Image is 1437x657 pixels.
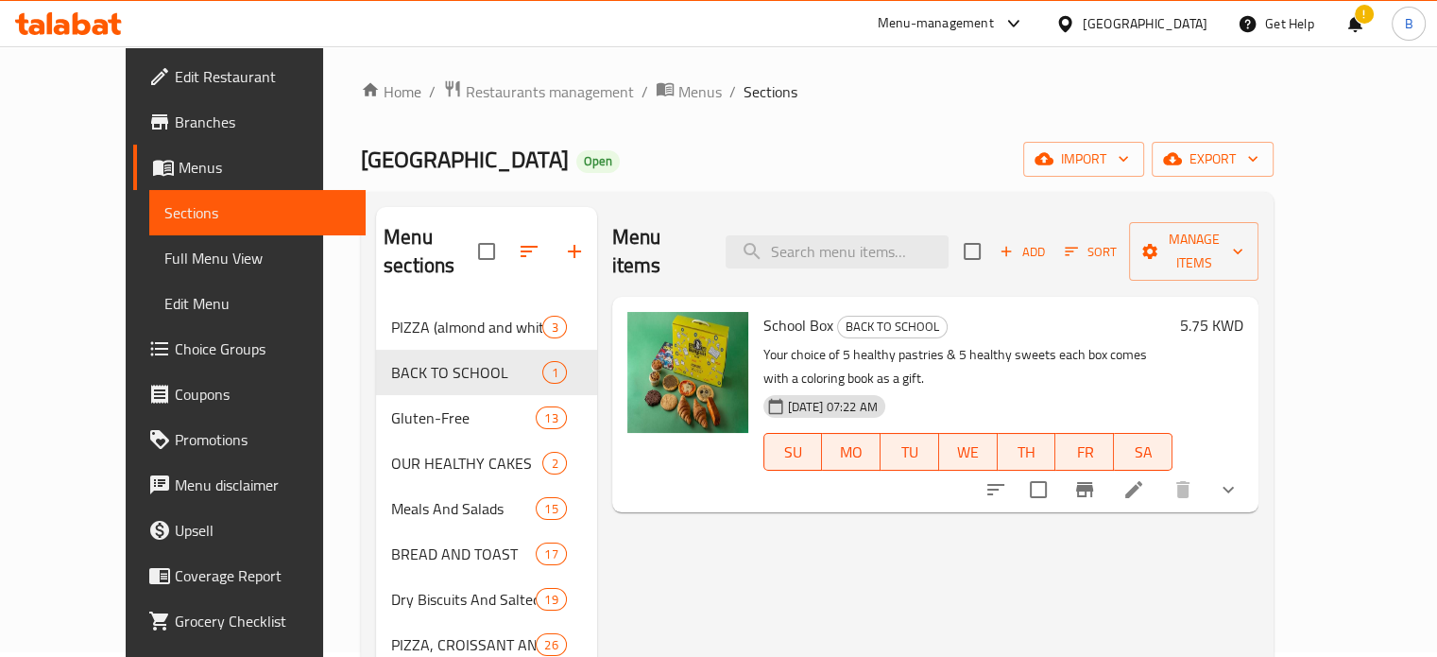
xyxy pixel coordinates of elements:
[376,350,596,395] div: BACK TO SCHOOL1
[1152,142,1274,177] button: export
[391,497,536,520] span: Meals And Salads
[1217,478,1240,501] svg: Show Choices
[1160,467,1206,512] button: delete
[175,519,351,542] span: Upsell
[133,598,366,644] a: Grocery Checklist
[537,545,565,563] span: 17
[998,433,1056,471] button: TH
[164,292,351,315] span: Edit Menu
[376,486,596,531] div: Meals And Salads15
[543,455,565,473] span: 2
[1083,13,1207,34] div: [GEOGRAPHIC_DATA]
[1129,222,1258,281] button: Manage items
[361,138,569,181] span: [GEOGRAPHIC_DATA]
[838,316,947,337] span: BACK TO SCHOOL
[133,99,366,145] a: Branches
[443,79,634,104] a: Restaurants management
[175,337,351,360] span: Choice Groups
[133,326,366,372] a: Choice Groups
[1144,228,1243,275] span: Manage items
[537,409,565,427] span: 13
[361,80,421,103] a: Home
[376,304,596,350] div: PIZZA (almond and white rice dough)3
[837,316,948,338] div: BACK TO SCHOOL
[881,433,939,471] button: TU
[627,312,748,433] img: School Box
[391,361,542,384] span: BACK TO SCHOOL
[656,79,722,104] a: Menus
[376,441,596,486] div: OUR HEALTHY CAKES2
[133,145,366,190] a: Menus
[175,383,351,406] span: Coupons
[729,80,736,103] li: /
[133,462,366,508] a: Menu disclaimer
[952,232,992,271] span: Select section
[1114,433,1172,471] button: SA
[763,433,823,471] button: SU
[376,531,596,577] div: BREAD AND TOAST17
[1063,439,1106,466] span: FR
[149,281,366,326] a: Edit Menu
[763,311,833,339] span: School Box
[992,237,1052,267] span: Add item
[763,343,1172,390] p: Your choice of 5 healthy pastries & 5 healthy sweets each box comes with a coloring book as a gift.
[878,12,994,35] div: Menu-management
[1038,147,1129,171] span: import
[830,439,873,466] span: MO
[542,316,566,338] div: items
[506,229,552,274] span: Sort sections
[1065,241,1117,263] span: Sort
[149,235,366,281] a: Full Menu View
[1062,467,1107,512] button: Branch-specific-item
[175,65,351,88] span: Edit Restaurant
[612,223,704,280] h2: Menu items
[552,229,597,274] button: Add section
[537,500,565,518] span: 15
[822,433,881,471] button: MO
[997,241,1048,263] span: Add
[1180,312,1243,338] h6: 5.75 KWD
[376,577,596,622] div: Dry Biscuits And Salted19
[1122,478,1145,501] a: Edit menu item
[536,588,566,611] div: items
[466,80,634,103] span: Restaurants management
[391,452,542,475] div: OUR HEALTHY CAKES
[179,156,351,179] span: Menus
[1121,439,1165,466] span: SA
[947,439,990,466] span: WE
[1167,147,1258,171] span: export
[1060,237,1121,267] button: Sort
[429,80,436,103] li: /
[536,543,566,565] div: items
[888,439,932,466] span: TU
[1055,433,1114,471] button: FR
[1023,142,1144,177] button: import
[175,610,351,632] span: Grocery Checklist
[391,588,536,611] span: Dry Biscuits And Salted
[391,633,536,656] span: PIZZA, CROISSANT AND SIMIT
[772,439,815,466] span: SU
[175,474,351,496] span: Menu disclaimer
[973,467,1018,512] button: sort-choices
[543,364,565,382] span: 1
[780,398,885,416] span: [DATE] 07:22 AM
[164,201,351,224] span: Sections
[537,591,565,609] span: 19
[175,428,351,451] span: Promotions
[1005,439,1049,466] span: TH
[543,319,565,337] span: 3
[133,372,366,417] a: Coupons
[576,153,620,169] span: Open
[678,80,722,103] span: Menus
[391,543,536,565] div: BREAD AND TOAST
[164,247,351,269] span: Full Menu View
[642,80,648,103] li: /
[361,79,1274,104] nav: breadcrumb
[391,316,542,338] span: PIZZA (almond and white rice dough)
[1206,467,1251,512] button: show more
[467,232,506,271] span: Select all sections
